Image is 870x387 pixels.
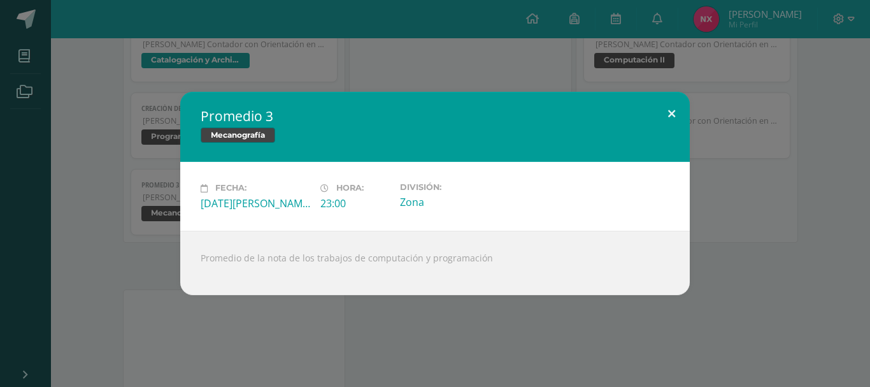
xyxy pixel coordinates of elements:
[215,184,246,193] span: Fecha:
[180,231,690,295] div: Promedio de la nota de los trabajos de computación y programación
[201,107,669,125] h2: Promedio 3
[336,184,364,193] span: Hora:
[400,195,510,209] div: Zona
[201,196,310,210] div: [DATE][PERSON_NAME]
[320,196,390,210] div: 23:00
[400,182,510,192] label: División:
[653,92,690,135] button: Close (Esc)
[201,128,275,143] span: Mecanografía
